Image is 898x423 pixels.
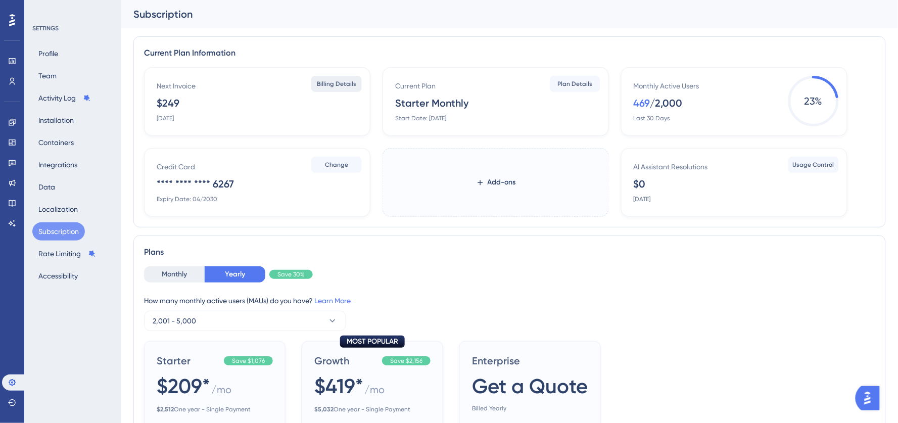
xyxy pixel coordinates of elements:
div: Expiry Date: 04/2030 [157,195,217,203]
button: Activity Log [32,89,97,107]
button: Monthly [144,266,205,283]
div: 469 [634,96,650,110]
button: Yearly [205,266,265,283]
span: Get a Quote [472,372,588,400]
div: Credit Card [157,161,195,173]
span: Plan Details [558,80,593,88]
span: $209* [157,372,210,400]
span: / mo [364,383,385,401]
span: Billing Details [317,80,356,88]
button: Localization [32,200,84,218]
div: Start Date: [DATE] [395,114,446,122]
span: Growth [314,354,378,368]
button: Accessibility [32,267,84,285]
div: Next Invoice [157,80,196,92]
div: [DATE] [634,195,651,203]
button: Change [311,157,362,173]
span: Save $2,156 [390,357,422,365]
button: Add-ons [460,173,532,192]
button: Integrations [32,156,83,174]
button: Containers [32,133,80,152]
iframe: UserGuiding AI Assistant Launcher [856,383,886,413]
button: Data [32,178,61,196]
span: Billed Yearly [472,404,588,412]
b: $ 5,032 [314,406,334,413]
span: 23 % [788,76,839,126]
div: Starter Monthly [395,96,468,110]
div: Plans [144,246,875,258]
div: Last 30 Days [634,114,670,122]
span: $419* [314,372,363,400]
div: $249 [157,96,179,110]
span: Starter [157,354,220,368]
span: Change [325,161,348,169]
span: Add-ons [488,176,516,189]
span: Save 30% [277,270,305,278]
div: SETTINGS [32,24,114,32]
button: Rate Limiting [32,245,102,263]
div: Current Plan [395,80,436,92]
a: Learn More [314,297,351,305]
button: Team [32,67,63,85]
button: Usage Control [788,157,839,173]
div: / 2,000 [650,96,683,110]
div: MOST POPULAR [340,336,405,348]
span: One year - Single Payment [157,405,273,413]
button: Installation [32,111,80,129]
span: / mo [211,383,231,401]
button: Plan Details [550,76,600,92]
span: One year - Single Payment [314,405,431,413]
b: $ 2,512 [157,406,174,413]
span: Save $1,076 [232,357,265,365]
div: Monthly Active Users [634,80,699,92]
button: 2,001 - 5,000 [144,311,346,331]
div: AI Assistant Resolutions [634,161,708,173]
button: Billing Details [311,76,362,92]
div: $0 [634,177,646,191]
span: Usage Control [793,161,834,169]
span: 2,001 - 5,000 [153,315,196,327]
button: Subscription [32,222,85,241]
span: Enterprise [472,354,588,368]
button: Profile [32,44,64,63]
div: Current Plan Information [144,47,875,59]
div: How many monthly active users (MAUs) do you have? [144,295,875,307]
div: [DATE] [157,114,174,122]
div: Subscription [133,7,861,21]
